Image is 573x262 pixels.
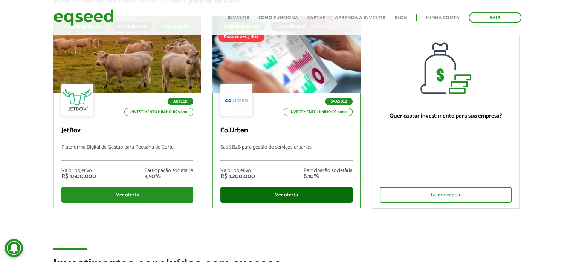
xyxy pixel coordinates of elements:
div: 8,10% [304,173,353,179]
p: SaaS B2B [325,98,353,105]
div: R$ 1.200.000 [220,173,255,179]
a: Blog [394,15,407,20]
div: Ver oferta [220,187,353,203]
p: SaaS B2B para gestão de serviços urbanos [220,144,353,161]
p: JetBov [61,127,194,135]
img: EqSeed [53,8,114,28]
div: R$ 1.500.000 [61,173,96,179]
div: Valor objetivo [61,168,96,173]
div: Participação societária [144,168,193,173]
div: Participação societária [304,168,353,173]
a: Captar [307,15,326,20]
div: Quero captar [380,187,512,203]
a: Aprenda a investir [335,15,385,20]
a: Quer captar investimento para sua empresa? Quero captar [372,16,520,209]
a: Sair [469,12,521,23]
p: Quer captar investimento para sua empresa? [380,113,512,120]
p: Investimento mínimo: R$ 5.000 [124,108,193,116]
div: Valor objetivo [220,168,255,173]
a: Como funciona [258,15,298,20]
a: Investir [228,15,249,20]
a: Minha conta [426,15,460,20]
a: Fila de espera Rodada garantida Lote adicional Fila de espera Agtech Investimento mínimo: R$ 5.00... [53,16,202,208]
p: Co.Urban [220,127,353,135]
p: Agtech [168,98,193,105]
div: Ver oferta [61,187,194,203]
p: Investimento mínimo: R$ 5.000 [284,108,353,116]
div: Encerra em 5 dias [218,33,264,42]
a: Rodada garantida Lote adicional Encerra em 5 dias SaaS B2B Investimento mínimo: R$ 5.000 Co.Urban... [212,16,361,208]
p: Plataforma Digital de Gestão para Pecuária de Corte [61,144,194,161]
div: 3,50% [144,173,193,179]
